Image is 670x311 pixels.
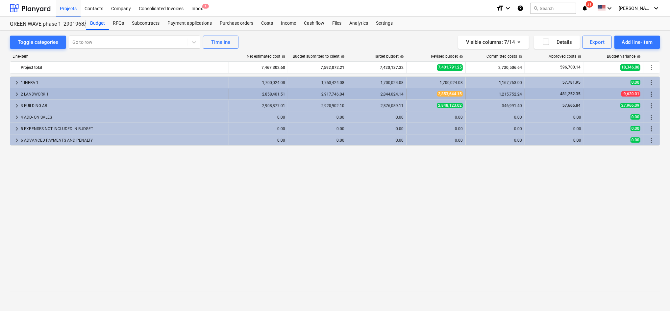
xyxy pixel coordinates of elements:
div: Budget variance [607,54,641,59]
button: Visible columns:7/14 [458,36,529,49]
a: Payment applications [163,17,216,30]
div: 7,467,302.60 [232,62,285,73]
div: 346,991.40 [468,103,522,108]
span: 57,665.84 [562,103,581,108]
div: 0.00 [232,115,285,120]
div: GREEN WAVE phase 1_2901968/2901969/2901972 [10,21,78,28]
button: Export [583,36,612,49]
button: Toggle categories [10,36,66,49]
span: 596,700.14 [559,65,581,70]
span: 27,966.09 [620,103,640,108]
div: 0.00 [528,138,581,143]
span: 0.00 [631,80,640,85]
div: Revised budget [431,54,463,59]
div: 0.00 [528,127,581,131]
div: RFQs [109,17,128,30]
span: help [576,55,582,59]
div: 0.00 [409,138,463,143]
span: 31 [586,1,593,8]
div: 7,420,137.32 [350,62,404,73]
span: help [280,55,285,59]
div: 1,700,024.08 [232,80,285,85]
div: 7,592,072.21 [291,62,344,73]
div: Export [590,38,605,46]
span: keyboard_arrow_right [13,90,21,98]
span: 1 [202,4,209,9]
div: 0.00 [232,127,285,131]
div: 0.00 [291,115,344,120]
div: 4 ADD- ON SALES [21,112,226,123]
div: 1,167,763.00 [468,80,522,85]
div: Budget submitted to client [293,54,345,59]
i: keyboard_arrow_down [606,4,613,12]
span: 0.00 [631,114,640,120]
span: help [458,55,463,59]
div: 2,917,746.04 [291,92,344,97]
div: 0.00 [232,138,285,143]
div: Net estimated cost [247,54,285,59]
a: Analytics [345,17,372,30]
span: More actions [648,64,656,71]
div: 0.00 [350,115,404,120]
span: keyboard_arrow_right [13,79,21,87]
i: Knowledge base [517,4,524,12]
span: More actions [648,90,656,98]
div: 0.00 [291,127,344,131]
div: Target budget [374,54,404,59]
i: format_size [496,4,504,12]
div: 2,858,401.51 [232,92,285,97]
div: Budget [86,17,109,30]
div: 0.00 [350,138,404,143]
div: 0.00 [528,115,581,120]
span: More actions [648,125,656,133]
a: Files [328,17,345,30]
a: Cash flow [300,17,328,30]
span: search [533,6,538,11]
div: 0.00 [409,127,463,131]
span: keyboard_arrow_right [13,102,21,110]
span: 7,401,791.25 [437,64,463,71]
div: Visible columns : 7/14 [466,38,521,46]
div: 2,876,089.11 [350,103,404,108]
div: 1,215,752.24 [468,92,522,97]
div: 2,908,877.01 [232,103,285,108]
iframe: Chat Widget [637,279,670,311]
div: 0.00 [468,138,522,143]
a: Settings [372,17,397,30]
span: help [339,55,345,59]
span: help [399,55,404,59]
div: 0.00 [291,138,344,143]
span: keyboard_arrow_right [13,125,21,133]
button: Search [530,3,576,14]
div: 1,753,424.08 [291,80,344,85]
div: Approved costs [549,54,582,59]
a: Subcontracts [128,17,163,30]
div: 0.00 [409,115,463,120]
span: -9,620.01 [621,91,640,97]
span: help [517,55,522,59]
div: 2,920,902.10 [291,103,344,108]
span: [PERSON_NAME] [619,6,652,11]
span: 0.00 [631,126,640,131]
span: keyboard_arrow_right [13,113,21,121]
span: 57,781.95 [562,80,581,85]
div: 1,700,024.08 [409,80,463,85]
div: 1 INFRA 1 [21,77,226,88]
i: keyboard_arrow_down [504,4,512,12]
a: Costs [257,17,277,30]
span: help [635,55,641,59]
span: More actions [648,79,656,87]
span: More actions [648,102,656,110]
span: 481,252.35 [559,92,581,96]
div: Line-item [10,54,229,59]
div: 1,700,024.08 [350,80,404,85]
span: 2,848,123.02 [437,103,463,108]
div: 2 LANDWORK 1 [21,89,226,99]
span: 18,346.08 [620,64,640,71]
